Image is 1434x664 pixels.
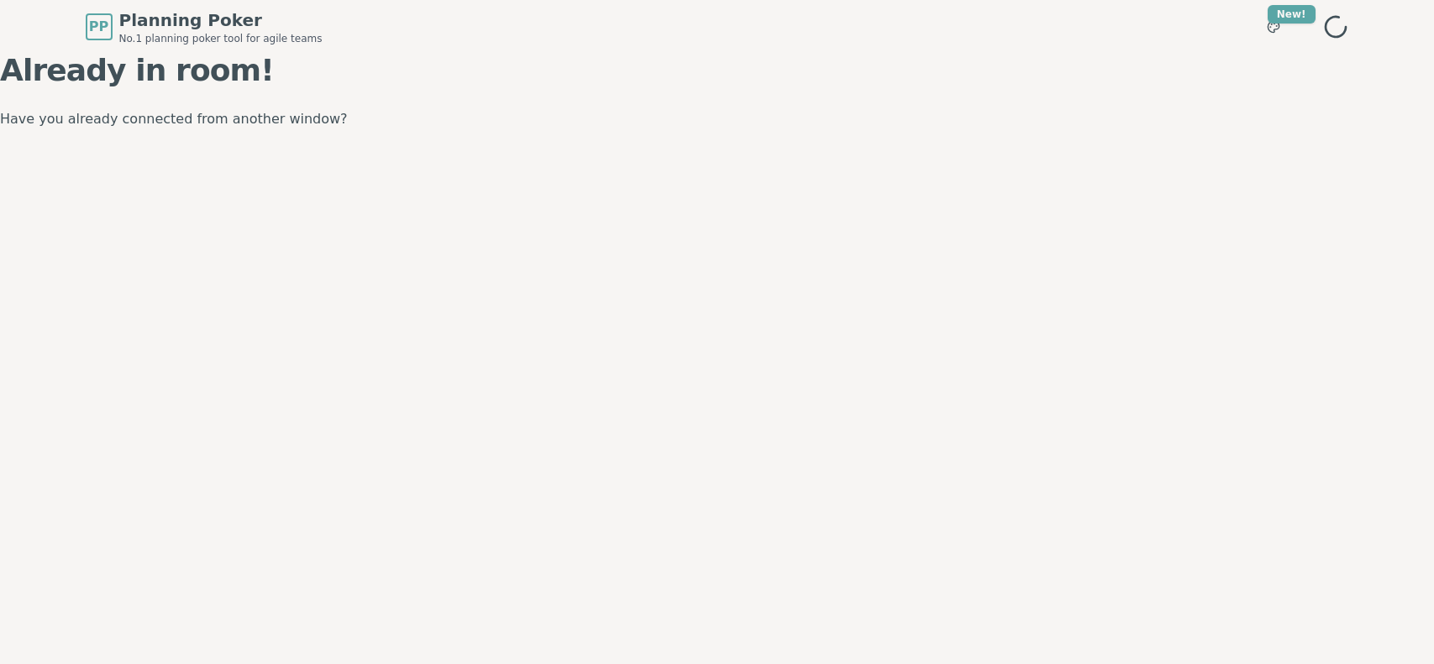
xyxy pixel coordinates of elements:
div: New! [1268,5,1316,24]
button: New! [1258,12,1289,42]
span: PP [89,17,108,37]
span: Planning Poker [119,8,323,32]
a: PPPlanning PokerNo.1 planning poker tool for agile teams [86,8,323,45]
span: No.1 planning poker tool for agile teams [119,32,323,45]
